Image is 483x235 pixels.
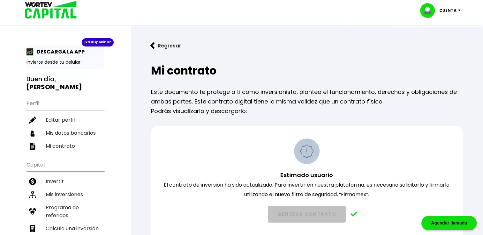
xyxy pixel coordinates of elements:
a: Calcula una inversión [26,222,104,235]
img: icon-down [457,10,465,11]
a: Editar perfil [26,113,104,126]
span: Estimado usuario [280,171,333,179]
h3: Buen día, [26,75,104,91]
img: profile-image [420,3,439,18]
div: ¡Ya disponible! [82,38,114,46]
img: contrato-icon.f2db500c.svg [29,143,36,150]
p: Cuenta [439,6,457,15]
h2: Mi contrato [151,64,463,77]
p: Invierte desde tu celular [26,59,104,66]
img: flecha izquierda [150,42,155,49]
p: Este documento te protege a ti como inversionista, plantea el funcionamiento, derechos y obligaci... [151,87,463,106]
img: invertir-icon.b3b967d7.svg [29,178,36,185]
p: DESCARGA LA APP [34,48,85,56]
button: GENERAR CONTRATO [268,206,346,223]
ul: Perfil [26,96,104,153]
div: Agendar llamada [421,216,477,230]
img: tdwAAAAASUVORK5CYII= [351,212,357,217]
img: calculadora-icon.17d418c4.svg [29,225,36,232]
img: datos-icon.10cf9172.svg [29,130,36,137]
a: flecha izquierdaRegresar [141,37,473,54]
button: Regresar [141,37,191,54]
img: editar-icon.952d3147.svg [29,117,36,124]
img: app-icon [26,48,34,55]
img: recomiendanos-icon.9b8e9327.svg [29,208,36,215]
a: Programa de referidos [26,201,104,222]
b: [PERSON_NAME] [26,82,82,91]
a: Mis inversiones [26,188,104,201]
a: Invertir [26,175,104,188]
a: Mi contrato [26,139,104,153]
a: Mis datos bancarios [26,126,104,139]
p: El contrato de inversión ha sido actualizado. Para invertir en nuestra plataforma, es necesario s... [159,170,454,199]
p: Podrás visualizarlo y descargarlo: [151,106,463,116]
img: inversiones-icon.6695dc30.svg [29,191,36,198]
